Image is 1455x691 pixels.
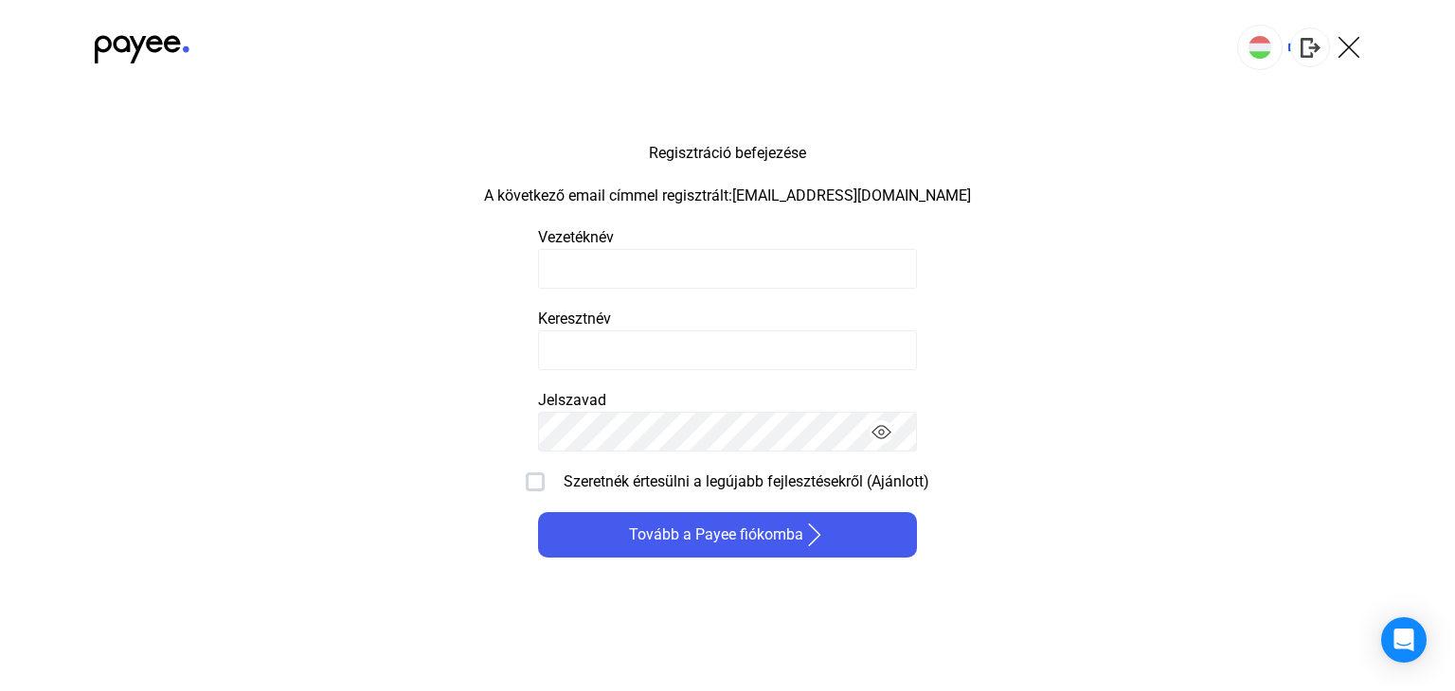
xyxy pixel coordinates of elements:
[629,525,803,543] font: Tovább a Payee fiókomba
[1290,27,1330,67] button: kijelentkezés-szürke
[803,523,826,546] img: jobbra nyíl-fehér
[538,512,917,558] button: Tovább a Payee fiókombajobbra nyíl-fehér
[871,422,891,442] img: eyes-on.svg
[538,228,614,246] font: Vezetéknév
[732,186,971,204] font: [EMAIL_ADDRESS][DOMAIN_NAME]
[1381,617,1427,663] div: Intercom Messenger megnyitása
[95,25,189,63] img: black-payee-blue-dot.svg
[538,391,606,409] font: Jelszavad
[1248,36,1271,59] img: HU
[564,472,929,490] font: Szeretnék értesülni a legújabb fejlesztésekről (Ajánlott)
[1237,25,1283,70] button: HU
[538,310,611,328] font: Keresztnév
[484,186,732,204] font: A következő email címmel regisztrált:
[1301,38,1320,58] img: kijelentkezés-szürke
[649,144,806,162] font: Regisztráció befejezése
[1338,36,1360,59] img: X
